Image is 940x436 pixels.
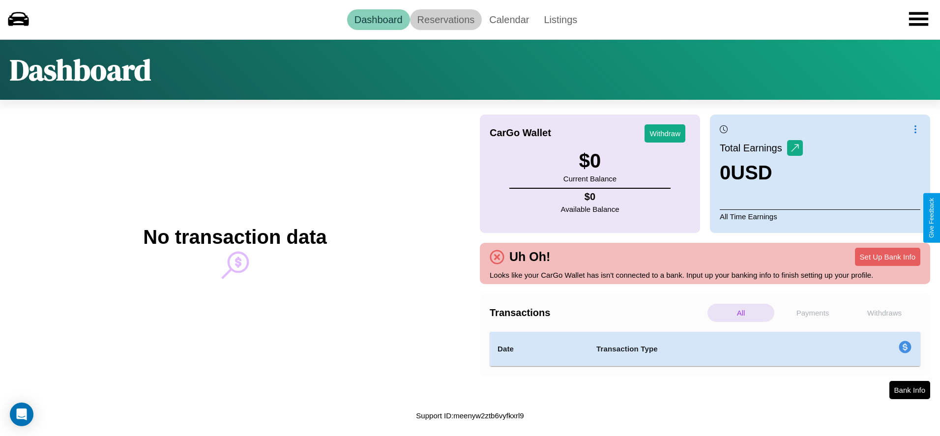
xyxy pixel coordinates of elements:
p: Available Balance [561,203,619,216]
button: Withdraw [645,124,685,143]
h2: No transaction data [143,226,326,248]
h4: Uh Oh! [504,250,555,264]
p: Withdraws [851,304,918,322]
p: Current Balance [563,172,617,185]
h3: 0 USD [720,162,803,184]
a: Dashboard [347,9,410,30]
table: simple table [490,332,920,366]
button: Set Up Bank Info [855,248,920,266]
h4: Transactions [490,307,705,319]
p: All [707,304,774,322]
p: Total Earnings [720,139,787,157]
p: All Time Earnings [720,209,920,223]
h3: $ 0 [563,150,617,172]
div: Open Intercom Messenger [10,403,33,426]
a: Calendar [482,9,536,30]
p: Payments [779,304,846,322]
a: Listings [536,9,585,30]
h4: $ 0 [561,191,619,203]
h4: Transaction Type [596,343,819,355]
h4: Date [498,343,581,355]
a: Reservations [410,9,482,30]
p: Support ID: meenyw2ztb6vyfkxrl9 [416,409,524,422]
p: Looks like your CarGo Wallet has isn't connected to a bank. Input up your banking info to finish ... [490,268,920,282]
h4: CarGo Wallet [490,127,551,139]
button: Bank Info [889,381,930,399]
h1: Dashboard [10,50,151,90]
div: Give Feedback [928,198,935,238]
